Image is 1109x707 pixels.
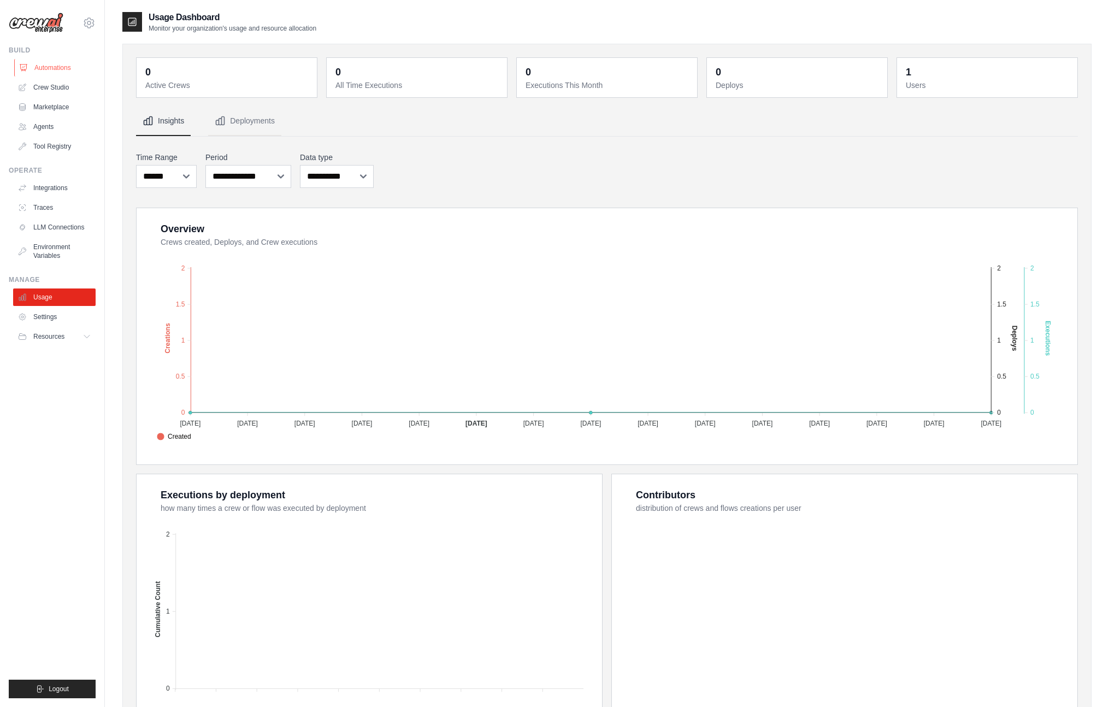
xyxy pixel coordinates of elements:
tspan: [DATE] [409,420,429,427]
tspan: 1 [997,337,1001,344]
label: Data type [300,152,374,163]
tspan: [DATE] [924,420,945,427]
tspan: 0 [181,409,185,416]
div: 0 [335,64,341,80]
text: Creations [164,323,172,353]
a: Settings [13,308,96,326]
tspan: [DATE] [180,420,200,427]
tspan: 2 [1030,264,1034,272]
text: Cumulative Count [154,581,162,638]
a: Crew Studio [13,79,96,96]
div: Contributors [636,487,695,503]
dt: Active Crews [145,80,310,91]
div: 0 [145,64,151,80]
a: Tool Registry [13,138,96,155]
tspan: [DATE] [695,420,716,427]
tspan: [DATE] [523,420,544,427]
button: Insights [136,107,191,136]
div: Manage [9,275,96,284]
div: 1 [906,64,911,80]
span: Logout [49,685,69,693]
tspan: [DATE] [752,420,773,427]
tspan: [DATE] [294,420,315,427]
span: Created [157,432,191,441]
dt: Crews created, Deploys, and Crew executions [161,237,1064,248]
label: Time Range [136,152,197,163]
label: Period [205,152,291,163]
a: LLM Connections [13,219,96,236]
tspan: [DATE] [352,420,373,427]
tspan: 1.5 [1030,301,1040,308]
nav: Tabs [136,107,1078,136]
tspan: 1 [181,337,185,344]
div: Operate [9,166,96,175]
tspan: 1 [166,608,170,615]
text: Executions [1044,321,1052,356]
tspan: [DATE] [809,420,830,427]
button: Deployments [208,107,281,136]
dt: Executions This Month [526,80,691,91]
div: Overview [161,221,204,237]
tspan: [DATE] [580,420,601,427]
text: Deploys [1011,326,1018,351]
tspan: 0 [997,409,1001,416]
tspan: 0 [166,685,170,692]
dt: distribution of crews and flows creations per user [636,503,1064,514]
p: Monitor your organization's usage and resource allocation [149,24,316,33]
tspan: [DATE] [237,420,258,427]
div: Executions by deployment [161,487,285,503]
tspan: 1.5 [997,301,1006,308]
tspan: [DATE] [638,420,658,427]
dt: how many times a crew or flow was executed by deployment [161,503,589,514]
button: Resources [13,328,96,345]
button: Logout [9,680,96,698]
tspan: [DATE] [465,420,487,427]
span: Resources [33,332,64,341]
tspan: 1.5 [176,301,185,308]
dt: Users [906,80,1071,91]
a: Integrations [13,179,96,197]
div: 0 [716,64,721,80]
tspan: 2 [997,264,1001,272]
tspan: [DATE] [866,420,887,427]
a: Usage [13,288,96,306]
a: Agents [13,118,96,135]
a: Traces [13,199,96,216]
dt: All Time Executions [335,80,500,91]
div: 0 [526,64,531,80]
tspan: 0 [1030,409,1034,416]
a: Environment Variables [13,238,96,264]
h2: Usage Dashboard [149,11,316,24]
img: Logo [9,13,63,33]
a: Marketplace [13,98,96,116]
tspan: 0.5 [997,373,1006,380]
dt: Deploys [716,80,881,91]
div: Build [9,46,96,55]
tspan: 1 [1030,337,1034,344]
tspan: 0.5 [1030,373,1040,380]
a: Automations [14,59,97,76]
tspan: 0.5 [176,373,185,380]
tspan: 2 [181,264,185,272]
tspan: 2 [166,531,170,538]
tspan: [DATE] [981,420,1001,427]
